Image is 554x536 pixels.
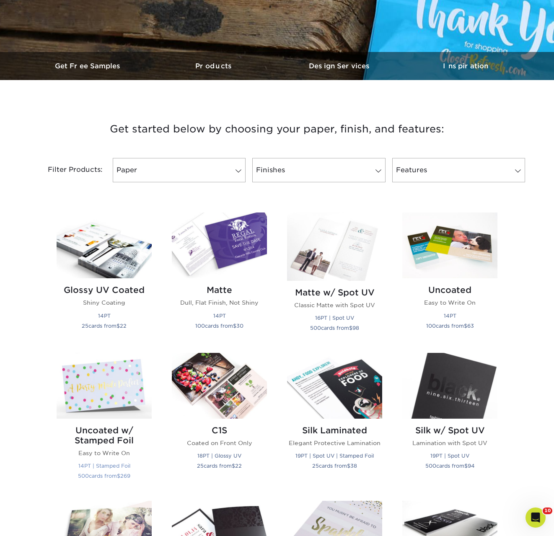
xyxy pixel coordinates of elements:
[277,62,403,70] h3: Design Services
[352,325,359,331] span: 98
[233,323,236,329] span: $
[287,353,382,419] img: Silk Laminated Postcards
[277,52,403,80] a: Design Services
[403,62,528,70] h3: Inspiration
[402,212,497,278] img: Uncoated Postcards
[120,473,130,479] span: 269
[172,285,267,295] h2: Matte
[287,212,382,343] a: Matte w/ Spot UV Postcards Matte w/ Spot UV Classic Matte with Spot UV 16PT | Spot UV 500cards fr...
[464,323,467,329] span: $
[402,298,497,307] p: Easy to Write On
[430,453,469,459] small: 19PT | Spot UV
[403,52,528,80] a: Inspiration
[464,463,468,469] span: $
[235,463,242,469] span: 22
[32,110,522,148] h3: Get started below by choosing your paper, finish, and features:
[287,353,382,491] a: Silk Laminated Postcards Silk Laminated Elegant Protective Lamination 19PT | Spot UV | Stamped Fo...
[172,353,267,491] a: C1S Postcards C1S Coated on Front Only 18PT | Glossy UV 25cards from$22
[151,62,277,70] h3: Products
[117,473,120,479] span: $
[113,158,246,182] a: Paper
[116,323,120,329] span: $
[98,313,111,319] small: 14PT
[78,473,130,479] small: cards from
[57,353,152,419] img: Uncoated w/ Stamped Foil Postcards
[197,463,242,469] small: cards from
[287,287,382,298] h2: Matte w/ Spot UV
[195,323,243,329] small: cards from
[57,298,152,307] p: Shiny Coating
[172,212,267,343] a: Matte Postcards Matte Dull, Flat Finish, Not Shiny 14PT 100cards from$30
[315,315,354,321] small: 16PT | Spot UV
[287,212,382,280] img: Matte w/ Spot UV Postcards
[402,212,497,343] a: Uncoated Postcards Uncoated Easy to Write On 14PT 100cards from$63
[312,463,357,469] small: cards from
[57,449,152,457] p: Easy to Write On
[392,158,525,182] a: Features
[349,325,352,331] span: $
[57,425,152,445] h2: Uncoated w/ Stamped Foil
[310,325,359,331] small: cards from
[402,353,497,419] img: Silk w/ Spot UV Postcards
[57,212,152,343] a: Glossy UV Coated Postcards Glossy UV Coated Shiny Coating 14PT 25cards from$22
[526,508,546,528] iframe: Intercom live chat
[287,439,382,447] p: Elegant Protective Lamination
[468,463,475,469] span: 94
[172,353,267,419] img: C1S Postcards
[195,323,205,329] span: 100
[425,463,475,469] small: cards from
[172,425,267,435] h2: C1S
[26,158,109,182] div: Filter Products:
[120,323,127,329] span: 22
[172,298,267,307] p: Dull, Flat Finish, Not Shiny
[2,510,71,533] iframe: Google Customer Reviews
[287,425,382,435] h2: Silk Laminated
[426,323,436,329] span: 100
[426,323,474,329] small: cards from
[172,439,267,447] p: Coated on Front Only
[232,463,235,469] span: $
[543,508,552,514] span: 10
[172,212,267,278] img: Matte Postcards
[197,463,204,469] span: 25
[236,323,243,329] span: 30
[151,52,277,80] a: Products
[425,463,436,469] span: 500
[57,212,152,278] img: Glossy UV Coated Postcards
[287,301,382,309] p: Classic Matte with Spot UV
[347,463,350,469] span: $
[82,323,88,329] span: 25
[402,439,497,447] p: Lamination with Spot UV
[26,62,151,70] h3: Get Free Samples
[82,323,127,329] small: cards from
[402,285,497,295] h2: Uncoated
[310,325,321,331] span: 500
[26,52,151,80] a: Get Free Samples
[78,463,130,469] small: 14PT | Stamped Foil
[57,285,152,295] h2: Glossy UV Coated
[350,463,357,469] span: 38
[197,453,241,459] small: 18PT | Glossy UV
[213,313,226,319] small: 14PT
[78,473,89,479] span: 500
[312,463,319,469] span: 25
[402,353,497,491] a: Silk w/ Spot UV Postcards Silk w/ Spot UV Lamination with Spot UV 19PT | Spot UV 500cards from$94
[252,158,385,182] a: Finishes
[467,323,474,329] span: 63
[57,353,152,491] a: Uncoated w/ Stamped Foil Postcards Uncoated w/ Stamped Foil Easy to Write On 14PT | Stamped Foil ...
[295,453,374,459] small: 19PT | Spot UV | Stamped Foil
[444,313,456,319] small: 14PT
[402,425,497,435] h2: Silk w/ Spot UV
